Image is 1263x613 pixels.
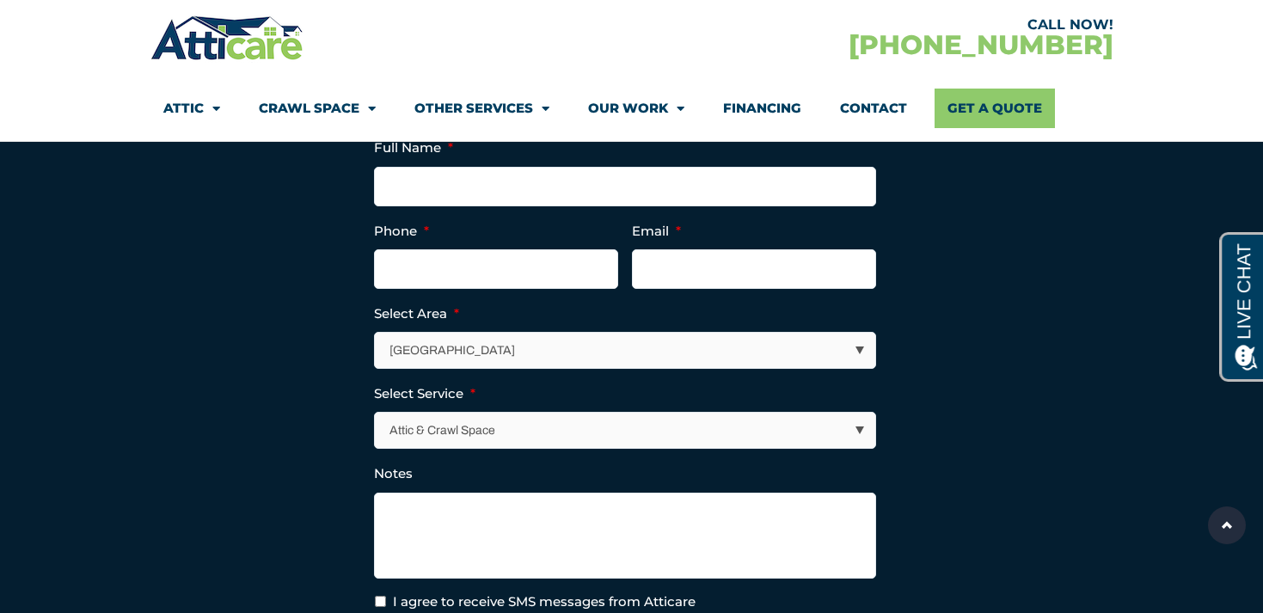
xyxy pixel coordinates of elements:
[723,89,801,128] a: Financing
[163,89,1101,128] nav: Menu
[163,89,220,128] a: Attic
[374,223,429,240] label: Phone
[632,223,681,240] label: Email
[588,89,684,128] a: Our Work
[393,592,696,612] label: I agree to receive SMS messages from Atticare
[632,18,1113,32] div: CALL NOW!
[374,305,459,322] label: Select Area
[935,89,1055,128] a: Get A Quote
[42,14,138,35] span: Opens a chat window
[374,465,413,482] label: Notes
[374,139,453,156] label: Full Name
[414,89,549,128] a: Other Services
[259,89,376,128] a: Crawl Space
[374,385,475,402] label: Select Service
[840,89,907,128] a: Contact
